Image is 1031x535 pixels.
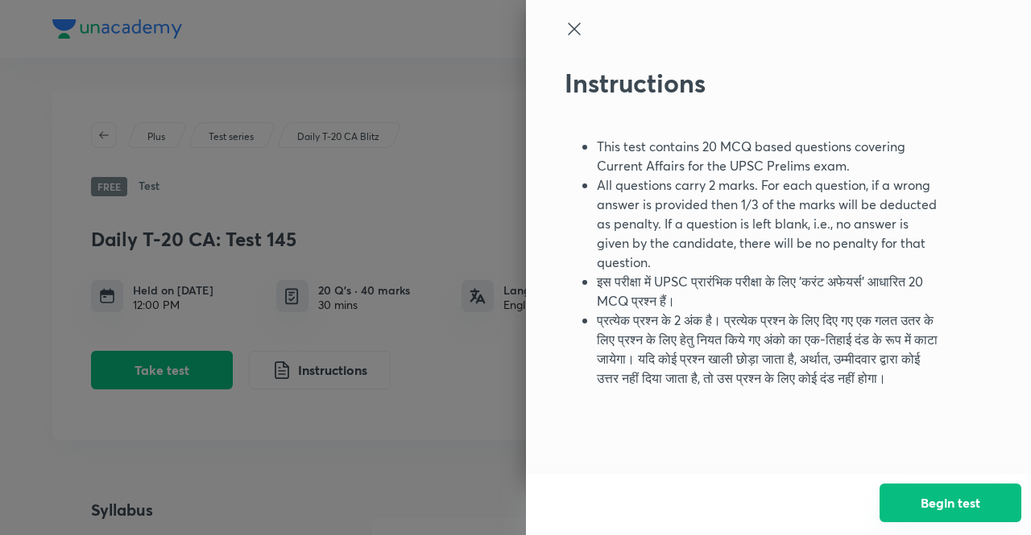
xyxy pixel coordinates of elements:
[565,68,938,98] h2: Instructions
[597,175,938,272] li: All questions carry 2 marks. For each question, if a wrong answer is provided then 1/3 of the mar...
[597,272,938,311] li: इस परीक्षा में UPSC प्रारंभिक परीक्षा के लिए 'करंट अफेयर्स' आधारित 20 MCQ प्रश्न हैं।
[597,311,938,388] li: प्रत्येक प्रश्न के 2 अंक है। प्रत्येक प्रश्न के लिए दिए गए एक गलत उतर के लिए प्रश्न के लिए हेतु न...
[597,137,938,175] li: This test contains 20 MCQ based questions covering Current Affairs for the UPSC Prelims exam.
[880,484,1021,522] button: Begin test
